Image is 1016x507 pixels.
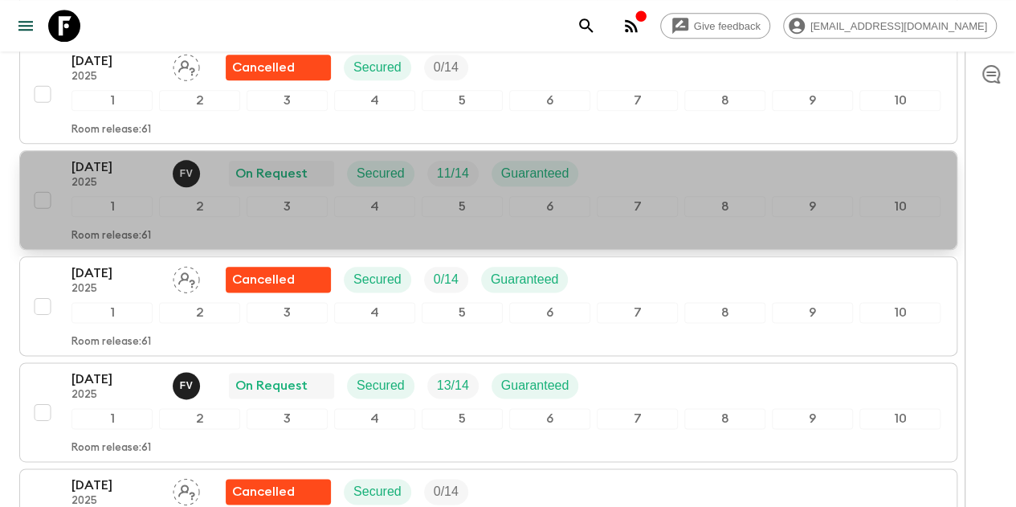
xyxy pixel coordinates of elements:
[71,124,151,137] p: Room release: 61
[570,10,602,42] button: search adventures
[71,408,153,429] div: 1
[247,408,328,429] div: 3
[226,267,331,292] div: Flash Pack cancellation
[509,302,590,323] div: 6
[173,165,203,178] span: Francisco Valero
[71,51,160,71] p: [DATE]
[180,167,194,180] p: F V
[347,161,414,186] div: Secured
[353,270,402,289] p: Secured
[501,164,569,183] p: Guaranteed
[334,196,415,217] div: 4
[159,302,240,323] div: 2
[71,476,160,495] p: [DATE]
[71,71,160,84] p: 2025
[783,13,997,39] div: [EMAIL_ADDRESS][DOMAIN_NAME]
[19,150,957,250] button: [DATE]2025Francisco ValeroOn RequestSecuredTrip FillGuaranteed12345678910Room release:61
[247,90,328,111] div: 3
[71,389,160,402] p: 2025
[71,370,160,389] p: [DATE]
[344,267,411,292] div: Secured
[424,479,468,505] div: Trip Fill
[597,408,678,429] div: 7
[859,302,941,323] div: 10
[422,302,503,323] div: 5
[334,302,415,323] div: 4
[437,164,469,183] p: 11 / 14
[422,196,503,217] div: 5
[173,483,200,496] span: Assign pack leader
[772,90,853,111] div: 9
[859,408,941,429] div: 10
[10,10,42,42] button: menu
[347,373,414,399] div: Secured
[71,157,160,177] p: [DATE]
[859,196,941,217] div: 10
[437,376,469,395] p: 13 / 14
[772,408,853,429] div: 9
[19,256,957,356] button: [DATE]2025Assign pack leaderFlash Pack cancellationSecuredTrip FillGuaranteed12345678910Room rele...
[226,479,331,505] div: Flash Pack cancellation
[772,196,853,217] div: 9
[334,90,415,111] div: 4
[173,271,200,284] span: Assign pack leader
[173,372,203,399] button: FV
[424,55,468,80] div: Trip Fill
[247,302,328,323] div: 3
[71,264,160,283] p: [DATE]
[509,196,590,217] div: 6
[353,482,402,501] p: Secured
[434,270,459,289] p: 0 / 14
[427,161,479,186] div: Trip Fill
[434,58,459,77] p: 0 / 14
[422,408,503,429] div: 5
[684,408,765,429] div: 8
[660,13,770,39] a: Give feedback
[427,373,479,399] div: Trip Fill
[71,302,153,323] div: 1
[353,58,402,77] p: Secured
[491,270,559,289] p: Guaranteed
[684,90,765,111] div: 8
[434,482,459,501] p: 0 / 14
[334,408,415,429] div: 4
[71,283,160,296] p: 2025
[684,302,765,323] div: 8
[71,230,151,243] p: Room release: 61
[772,302,853,323] div: 9
[159,408,240,429] div: 2
[597,196,678,217] div: 7
[802,20,996,32] span: [EMAIL_ADDRESS][DOMAIN_NAME]
[71,177,160,190] p: 2025
[71,336,151,349] p: Room release: 61
[685,20,769,32] span: Give feedback
[159,90,240,111] div: 2
[357,164,405,183] p: Secured
[344,55,411,80] div: Secured
[71,442,151,455] p: Room release: 61
[235,376,308,395] p: On Request
[235,164,308,183] p: On Request
[173,59,200,72] span: Assign pack leader
[509,90,590,111] div: 6
[422,90,503,111] div: 5
[19,44,957,144] button: [DATE]2025Assign pack leaderFlash Pack cancellationSecuredTrip Fill12345678910Room release:61
[597,302,678,323] div: 7
[232,270,295,289] p: Cancelled
[180,379,194,392] p: F V
[173,377,203,390] span: Francisco Valero
[247,196,328,217] div: 3
[71,90,153,111] div: 1
[344,479,411,505] div: Secured
[159,196,240,217] div: 2
[173,160,203,187] button: FV
[684,196,765,217] div: 8
[424,267,468,292] div: Trip Fill
[232,482,295,501] p: Cancelled
[71,196,153,217] div: 1
[226,55,331,80] div: Flash Pack cancellation
[509,408,590,429] div: 6
[232,58,295,77] p: Cancelled
[501,376,569,395] p: Guaranteed
[859,90,941,111] div: 10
